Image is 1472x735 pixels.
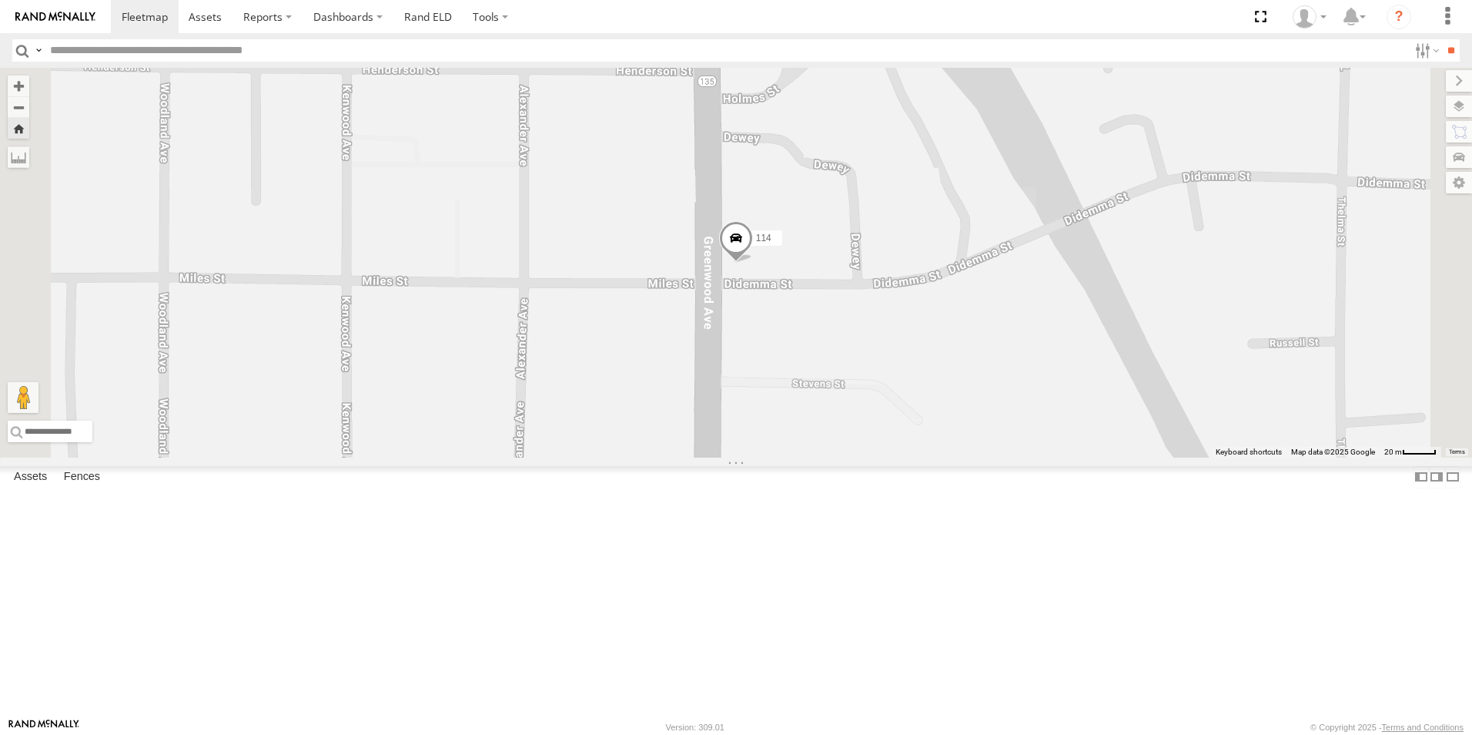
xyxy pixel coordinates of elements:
label: Fences [56,466,108,488]
label: Search Query [32,39,45,62]
button: Zoom out [8,96,29,118]
img: rand-logo.svg [15,12,95,22]
label: Search Filter Options [1409,39,1442,62]
button: Drag Pegman onto the map to open Street View [8,382,38,413]
label: Hide Summary Table [1445,466,1460,488]
label: Dock Summary Table to the Left [1413,466,1429,488]
button: Zoom in [8,76,29,96]
i: ? [1387,5,1411,29]
div: Version: 309.01 [666,723,724,732]
label: Map Settings [1446,172,1472,193]
label: Dock Summary Table to the Right [1429,466,1444,488]
a: Terms and Conditions [1382,723,1464,732]
div: © Copyright 2025 - [1310,723,1464,732]
label: Measure [8,146,29,168]
button: Keyboard shortcuts [1216,447,1282,458]
a: Visit our Website [8,720,79,735]
button: Zoom Home [8,118,29,139]
span: 114 [756,233,771,243]
label: Assets [6,466,55,488]
a: Terms (opens in new tab) [1449,449,1465,455]
div: Craig King [1287,5,1332,29]
button: Map Scale: 20 m per 41 pixels [1380,447,1441,458]
span: Map data ©2025 Google [1291,448,1375,456]
span: 20 m [1384,448,1402,456]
